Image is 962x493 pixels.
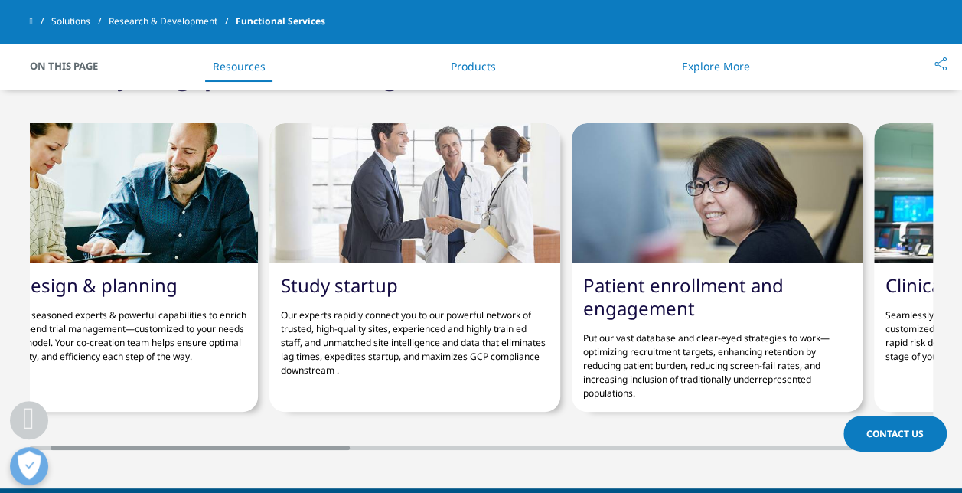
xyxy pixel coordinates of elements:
span: On This Page [30,58,114,73]
a: Products [451,59,496,73]
a: Research & Development [109,8,236,35]
span: Functional Services [236,8,325,35]
a: Resources [213,59,266,73]
a: Contact Us [843,416,947,452]
p: Put our vast database and clear-eyed strategies to work—optimizing recruitment targets, enhancing... [583,320,851,400]
a: Patient enrollment and engagement [583,273,784,321]
a: Study startup [281,273,398,298]
p: Our experts rapidly connect you to our powerful network of trusted, high-quality sites, experienc... [281,297,549,377]
a: Solutions [51,8,109,35]
button: Open Preferences [10,447,48,485]
span: Contact Us [866,427,924,440]
a: Explore More [681,59,749,73]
